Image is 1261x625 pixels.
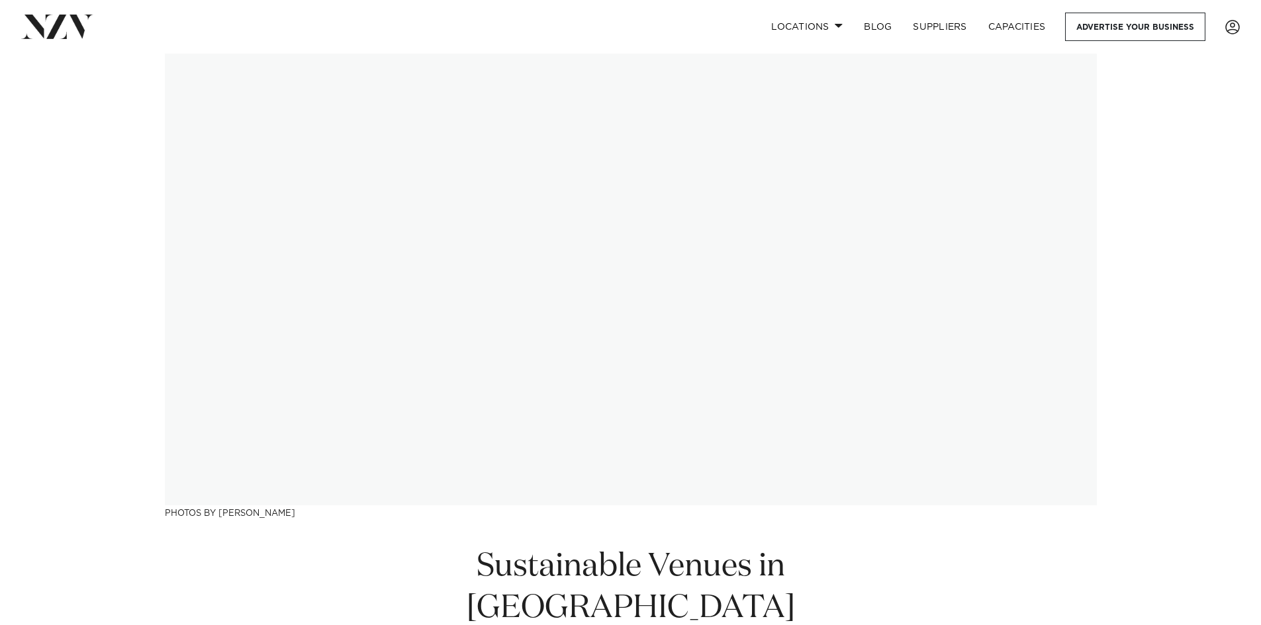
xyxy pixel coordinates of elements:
a: SUPPLIERS [902,13,977,41]
a: Capacities [978,13,1056,41]
a: Locations [761,13,853,41]
a: Advertise your business [1065,13,1205,41]
a: BLOG [853,13,902,41]
img: nzv-logo.png [21,15,93,38]
h3: Photos by [PERSON_NAME] [165,505,1097,519]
